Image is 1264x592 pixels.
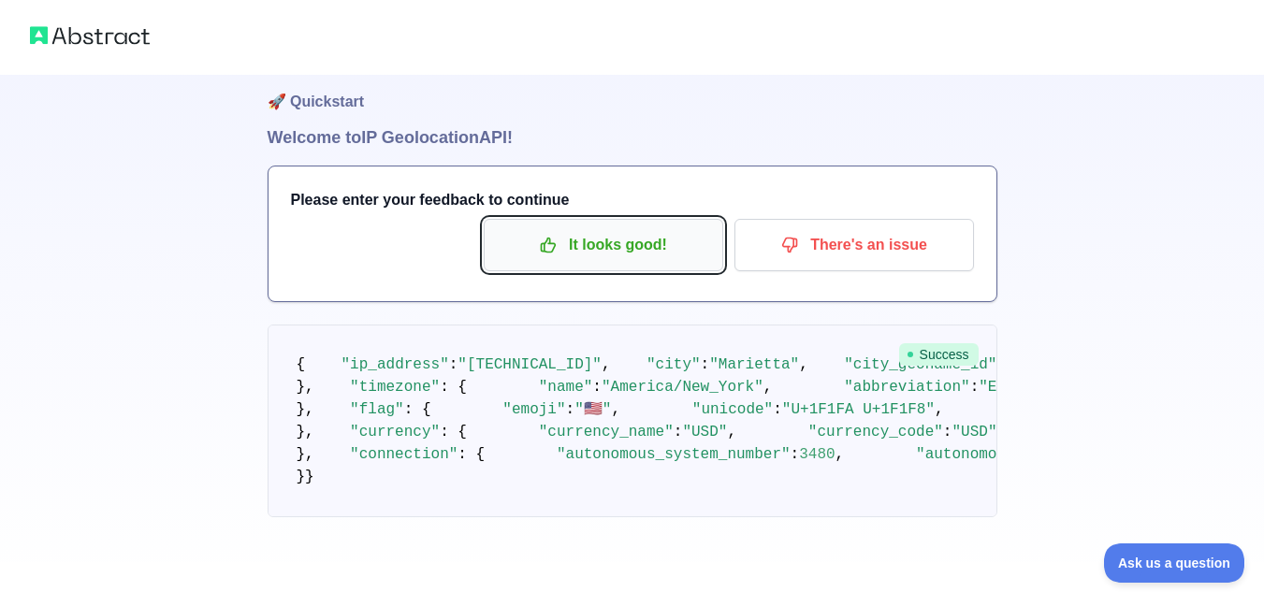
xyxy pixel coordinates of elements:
[602,379,763,396] span: "America/New_York"
[799,356,808,373] span: ,
[674,424,683,440] span: :
[799,446,835,463] span: 3480
[647,356,701,373] span: "city"
[458,356,602,373] span: "[TECHNICAL_ID]"
[350,424,440,440] span: "currency"
[844,356,996,373] span: "city_geoname_id"
[979,379,1024,396] span: "EDT"
[557,446,791,463] span: "autonomous_system_number"
[692,401,773,418] span: "unicode"
[458,446,485,463] span: : {
[773,401,782,418] span: :
[611,401,620,418] span: ,
[268,53,997,124] h1: 🚀 Quickstart
[440,379,467,396] span: : {
[350,401,404,418] span: "flag"
[498,229,709,261] p: It looks good!
[30,22,150,49] img: Abstract logo
[484,219,723,271] button: It looks good!
[763,379,773,396] span: ,
[727,424,736,440] span: ,
[1104,543,1245,583] iframe: Toggle Customer Support
[350,446,458,463] span: "connection"
[291,189,974,211] h3: Please enter your feedback to continue
[297,356,306,373] span: {
[602,356,611,373] span: ,
[440,424,467,440] span: : {
[566,401,575,418] span: :
[449,356,458,373] span: :
[341,356,449,373] span: "ip_address"
[970,379,980,396] span: :
[835,446,845,463] span: ,
[574,401,611,418] span: "🇺🇸"
[782,401,935,418] span: "U+1F1FA U+1F1F8"
[701,356,710,373] span: :
[268,124,997,151] h1: Welcome to IP Geolocation API!
[734,219,974,271] button: There's an issue
[844,379,969,396] span: "abbreviation"
[748,229,960,261] p: There's an issue
[592,379,602,396] span: :
[791,446,800,463] span: :
[952,424,996,440] span: "USD"
[916,446,1203,463] span: "autonomous_system_organization"
[943,424,952,440] span: :
[539,424,674,440] span: "currency_name"
[350,379,440,396] span: "timezone"
[682,424,727,440] span: "USD"
[935,401,944,418] span: ,
[709,356,799,373] span: "Marietta"
[539,379,593,396] span: "name"
[404,401,431,418] span: : {
[808,424,943,440] span: "currency_code"
[899,343,979,366] span: Success
[502,401,565,418] span: "emoji"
